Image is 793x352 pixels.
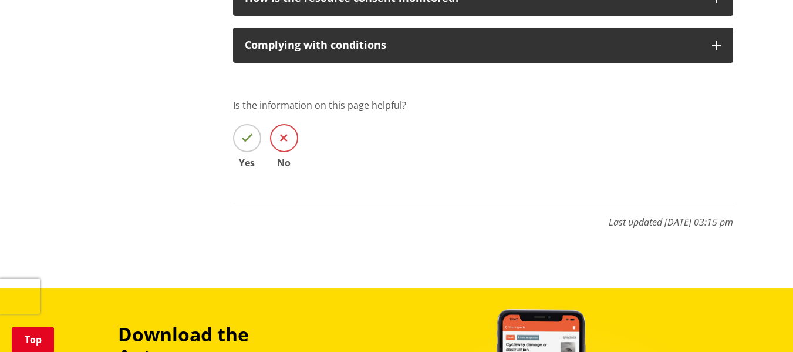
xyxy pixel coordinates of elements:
[245,39,700,51] div: Complying with conditions
[739,303,781,345] iframe: Messenger Launcher
[233,158,261,167] span: Yes
[233,203,733,229] p: Last updated [DATE] 03:15 pm
[12,327,54,352] a: Top
[233,28,733,63] button: Complying with conditions
[270,158,298,167] span: No
[233,98,733,112] p: Is the information on this page helpful?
